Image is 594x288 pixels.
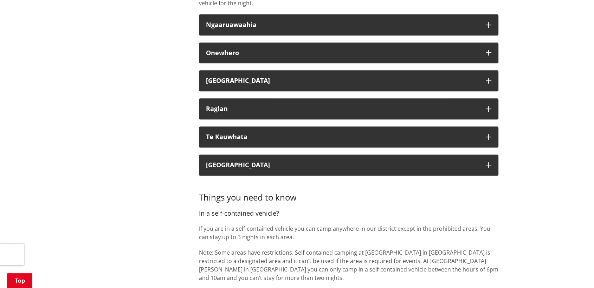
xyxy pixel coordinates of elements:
[199,183,498,203] h3: Things you need to know
[206,50,479,57] div: Onewhero
[199,224,498,241] p: If you are in a self-contained vehicle you can camp anywhere in our district except in the prohib...
[199,155,498,176] button: [GEOGRAPHIC_DATA]
[206,21,479,28] div: Ngaaruawaahia
[199,248,498,282] p: Note: Some areas have restrictions. Self-contained camping at [GEOGRAPHIC_DATA] in [GEOGRAPHIC_DA...
[199,210,498,217] h4: In a self-contained vehicle?
[206,133,479,140] div: Te Kauwhata
[206,105,479,112] div: Raglan
[206,162,479,169] div: [GEOGRAPHIC_DATA]
[199,42,498,64] button: Onewhero
[199,70,498,91] button: [GEOGRAPHIC_DATA]
[206,77,479,84] div: [GEOGRAPHIC_DATA]
[199,126,498,148] button: Te Kauwhata
[199,98,498,119] button: Raglan
[199,14,498,35] button: Ngaaruawaahia
[562,258,587,284] iframe: Messenger Launcher
[7,273,32,288] a: Top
